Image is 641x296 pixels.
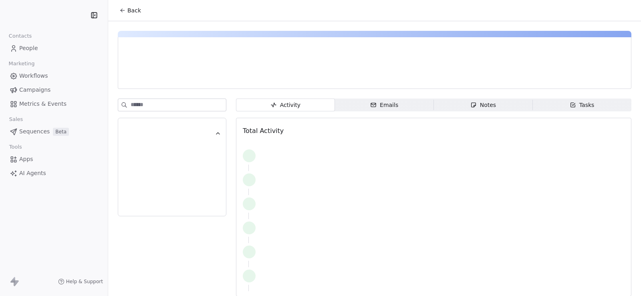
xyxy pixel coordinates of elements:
span: Help & Support [66,278,103,285]
a: Metrics & Events [6,97,101,111]
span: Workflows [19,72,48,80]
span: Sales [6,113,26,125]
span: Total Activity [243,127,284,135]
span: Campaigns [19,86,50,94]
a: Campaigns [6,83,101,97]
button: Back [115,3,146,18]
span: AI Agents [19,169,46,177]
a: Workflows [6,69,101,83]
span: Back [127,6,141,14]
a: AI Agents [6,167,101,180]
a: Help & Support [58,278,103,285]
a: People [6,42,101,55]
span: Beta [53,128,69,136]
a: SequencesBeta [6,125,101,138]
span: Tools [6,141,25,153]
div: Notes [470,101,496,109]
div: Emails [370,101,398,109]
span: Metrics & Events [19,100,67,108]
span: People [19,44,38,52]
span: Sequences [19,127,50,136]
span: Marketing [5,58,38,70]
a: Apps [6,153,101,166]
div: Tasks [570,101,595,109]
span: Apps [19,155,33,163]
span: Contacts [5,30,35,42]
